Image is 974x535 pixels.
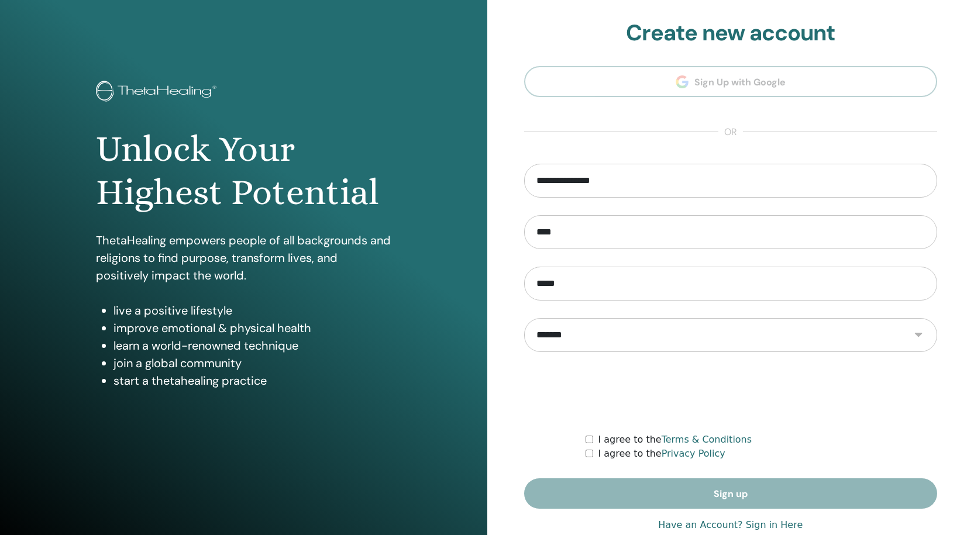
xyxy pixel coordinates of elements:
a: Privacy Policy [662,448,725,459]
li: learn a world-renowned technique [113,337,391,354]
p: ThetaHealing empowers people of all backgrounds and religions to find purpose, transform lives, a... [96,232,391,284]
h2: Create new account [524,20,938,47]
a: Have an Account? Sign in Here [658,518,803,532]
li: start a thetahealing practice [113,372,391,389]
li: live a positive lifestyle [113,302,391,319]
label: I agree to the [598,433,752,447]
li: join a global community [113,354,391,372]
iframe: reCAPTCHA [642,370,820,415]
span: or [718,125,743,139]
li: improve emotional & physical health [113,319,391,337]
h1: Unlock Your Highest Potential [96,127,391,215]
label: I agree to the [598,447,725,461]
a: Terms & Conditions [662,434,752,445]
